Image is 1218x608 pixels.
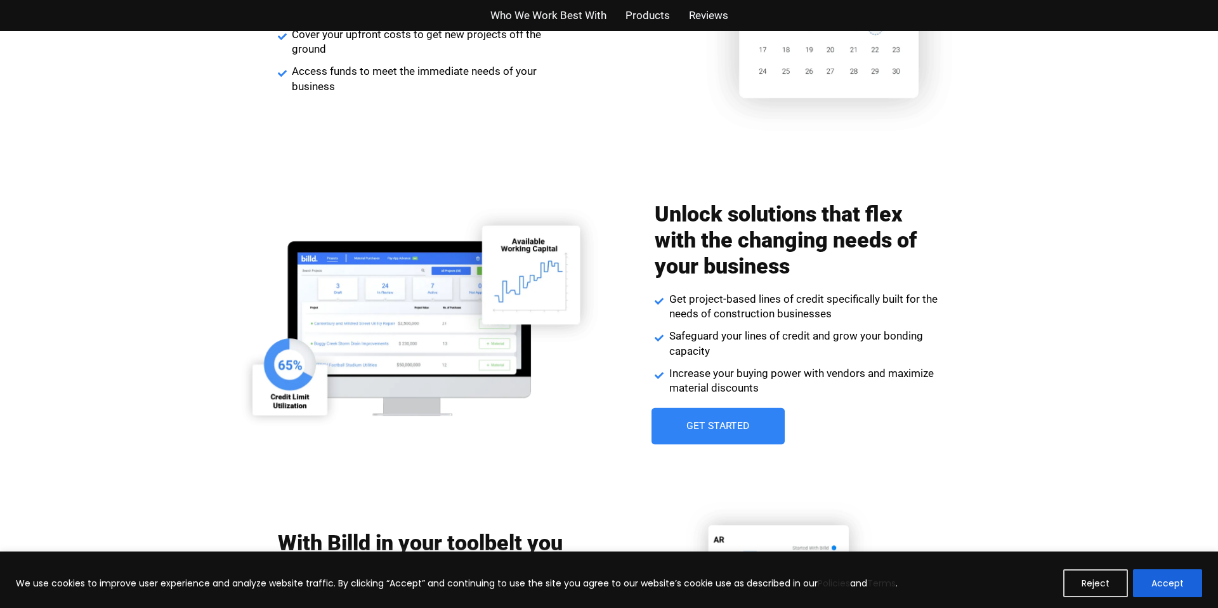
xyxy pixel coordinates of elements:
[666,329,941,359] span: Safeguard your lines of credit and grow your bonding capacity
[655,201,940,279] h2: Unlock solutions that flex with the changing needs of your business
[289,27,563,58] span: Cover your upfront costs to get new projects off the ground
[278,530,563,607] h2: With Billd in your toolbelt you can plan for your business on your terms
[689,6,728,25] a: Reviews
[652,408,785,445] a: Get Started
[687,421,750,432] span: Get Started
[1133,569,1202,597] button: Accept
[867,577,896,590] a: Terms
[818,577,850,590] a: Policies
[490,6,606,25] a: Who We Work Best With
[666,292,941,322] span: Get project-based lines of credit specifically built for the needs of construction businesses
[625,6,670,25] a: Products
[289,64,563,95] span: Access funds to meet the immediate needs of your business
[16,576,898,591] p: We use cookies to improve user experience and analyze website traffic. By clicking “Accept” and c...
[1063,569,1128,597] button: Reject
[666,366,941,397] span: Increase your buying power with vendors and maximize material discounts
